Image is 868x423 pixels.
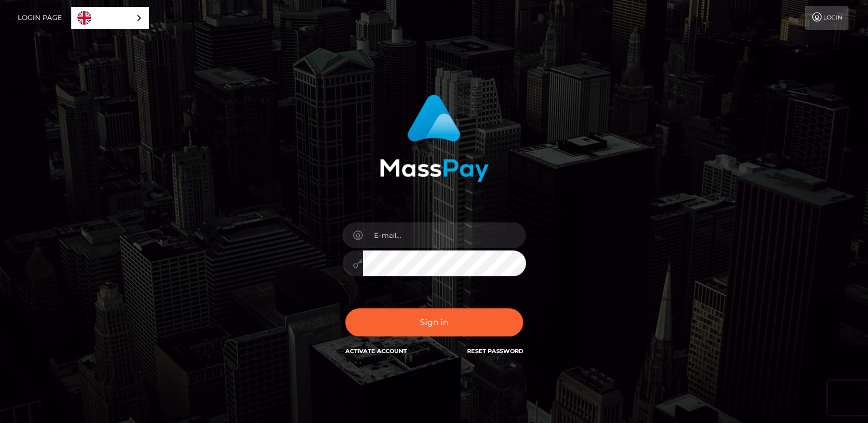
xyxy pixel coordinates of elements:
div: Language [71,7,149,29]
a: Reset Password [467,347,523,355]
a: Login [805,6,848,30]
a: Login Page [18,6,62,30]
a: Activate Account [345,347,407,355]
aside: Language selected: English [71,7,149,29]
img: MassPay Login [380,95,489,182]
input: E-mail... [363,222,526,248]
button: Sign in [345,308,523,336]
a: English [72,7,149,29]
